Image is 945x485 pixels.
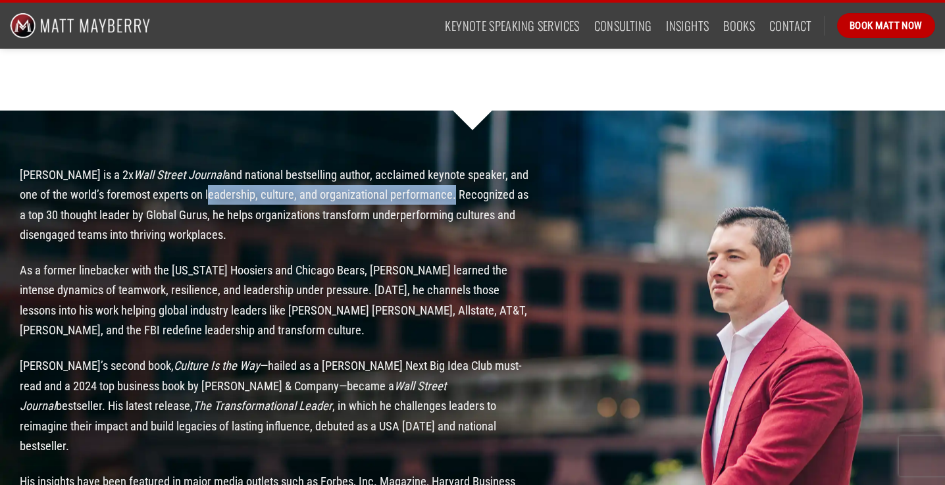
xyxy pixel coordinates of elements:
p: As a former linebacker with the [US_STATE] Hoosiers and Chicago Bears, [PERSON_NAME] learned the ... [20,261,532,340]
a: Contact [769,14,812,38]
a: Consulting [594,14,652,38]
p: [PERSON_NAME]’s second book, —hailed as a [PERSON_NAME] Next Big Idea Club must-read and a 2024 t... [20,356,532,456]
em: Culture Is the Way [174,359,260,372]
a: Insights [666,14,709,38]
em: The Transformational Leader [193,399,332,413]
img: Matt Mayberry [10,3,150,49]
a: Book Matt Now [837,13,935,38]
span: Book Matt Now [850,18,923,34]
a: Books [723,14,755,38]
p: [PERSON_NAME] is a 2x and national bestselling author, acclaimed keynote speaker, and one of the ... [20,165,532,245]
em: Wall Street Journal [134,168,224,182]
a: Keynote Speaking Services [445,14,579,38]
